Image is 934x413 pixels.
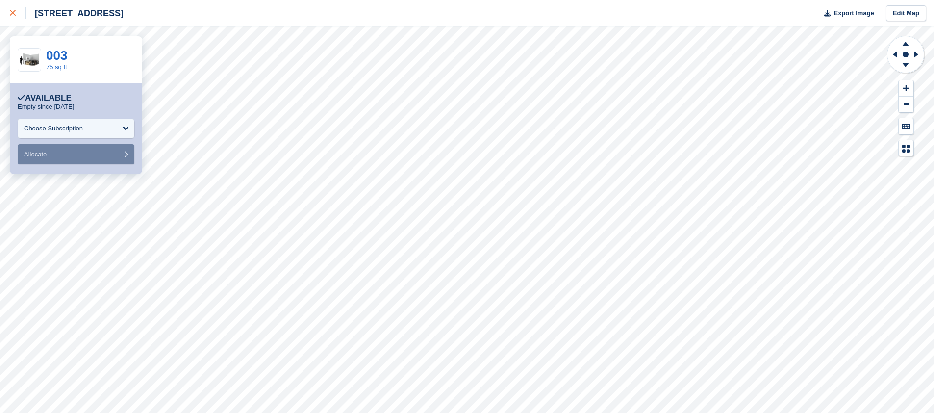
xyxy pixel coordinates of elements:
[886,5,926,22] a: Edit Map
[899,80,913,97] button: Zoom In
[899,140,913,156] button: Map Legend
[18,144,134,164] button: Allocate
[899,118,913,134] button: Keyboard Shortcuts
[833,8,874,18] span: Export Image
[46,48,67,63] a: 003
[18,103,74,111] p: Empty since [DATE]
[18,93,72,103] div: Available
[46,63,67,71] a: 75 sq ft
[26,7,124,19] div: [STREET_ADDRESS]
[24,151,47,158] span: Allocate
[18,52,41,69] img: 75-sqft-unit.jpg
[24,124,83,133] div: Choose Subscription
[818,5,874,22] button: Export Image
[899,97,913,113] button: Zoom Out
